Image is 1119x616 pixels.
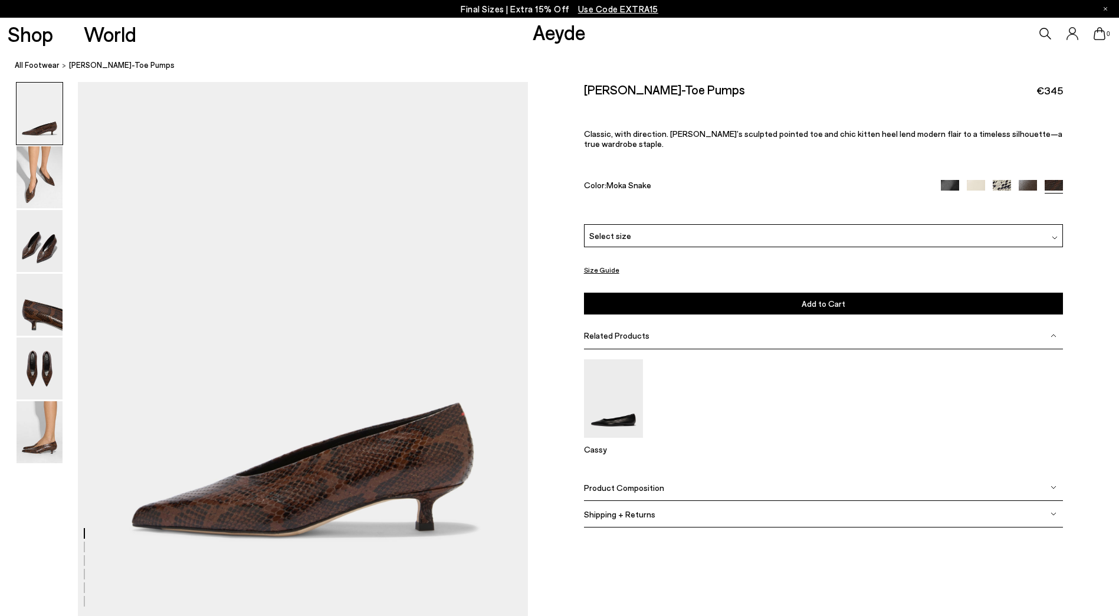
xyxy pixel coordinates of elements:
img: Clara Pointed-Toe Pumps - Image 1 [17,83,63,145]
span: €345 [1036,83,1063,98]
img: svg%3E [1051,333,1056,339]
p: Final Sizes | Extra 15% Off [461,2,658,17]
img: svg%3E [1051,484,1056,490]
img: svg%3E [1052,235,1058,241]
span: 0 [1105,31,1111,37]
span: Select size [589,230,631,242]
button: Add to Cart [584,293,1064,314]
a: 0 [1094,27,1105,40]
img: Cassy Pointed-Toe Flats [584,359,643,438]
a: Cassy Pointed-Toe Flats Cassy [584,430,643,454]
span: Add to Cart [802,299,845,309]
img: Clara Pointed-Toe Pumps - Image 2 [17,146,63,208]
img: Clara Pointed-Toe Pumps - Image 3 [17,210,63,272]
a: Shop [8,24,53,44]
h2: [PERSON_NAME]-Toe Pumps [584,82,745,97]
button: Size Guide [584,263,619,277]
span: Moka Snake [606,180,651,190]
img: Clara Pointed-Toe Pumps - Image 4 [17,274,63,336]
img: svg%3E [1051,511,1056,517]
a: Aeyde [533,19,586,44]
div: Color: [584,180,926,194]
span: Related Products [584,330,649,340]
a: All Footwear [15,59,60,71]
p: Classic, with direction. [PERSON_NAME]’s sculpted pointed toe and chic kitten heel lend modern fl... [584,129,1064,149]
p: Cassy [584,444,643,454]
img: Clara Pointed-Toe Pumps - Image 5 [17,338,63,399]
span: Product Composition [584,483,664,493]
span: Navigate to /collections/ss25-final-sizes [578,4,658,14]
img: Clara Pointed-Toe Pumps - Image 6 [17,401,63,463]
a: World [84,24,136,44]
span: [PERSON_NAME]-Toe Pumps [69,59,175,71]
nav: breadcrumb [15,50,1119,82]
span: Shipping + Returns [584,509,655,519]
